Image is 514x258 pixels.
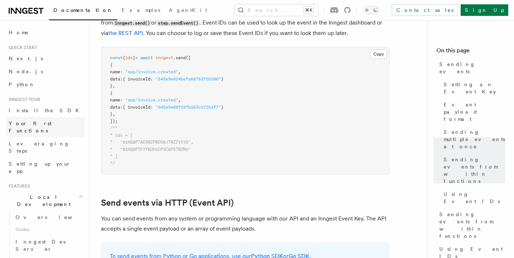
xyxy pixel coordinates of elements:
span: } [110,111,113,117]
span: "645e9e08f29fb563c972b1f7" [155,105,221,110]
a: Inngest Dev Server [13,235,85,255]
span: data [110,76,120,82]
span: : [120,105,123,110]
span: * "01HQ8PTFYYKDH1CP3C6PSTBZN5" [110,147,191,152]
a: Documentation [49,2,117,20]
a: AgentKit [164,2,211,19]
span: : [150,105,153,110]
span: * "01HQ8PTAESBZPBDS8JTRZZYY3S", [110,140,193,145]
span: } [133,55,135,60]
span: , [113,111,115,117]
span: inngest [155,55,173,60]
a: Install the SDK [6,104,85,117]
span: Sending multiple events at once [444,128,505,150]
a: Sending events [436,58,505,78]
a: Setting an Event Key [441,78,505,98]
span: , [113,83,115,88]
span: { invoiceId [123,105,150,110]
span: { [110,91,113,96]
a: Home [6,26,85,39]
code: inngest.send() [113,20,151,26]
a: Using Event IDs [441,188,505,208]
span: ]); [110,119,118,124]
span: Install the SDK [9,108,83,113]
a: Overview [13,211,85,224]
span: Sending events [439,61,505,75]
span: Sending events from within functions [439,211,505,240]
a: Your first Functions [6,117,85,137]
span: "app/invoice.created" [125,69,178,74]
span: Setting up your app [9,161,71,174]
button: Search...⌘K [234,4,318,16]
a: Leveraging Steps [6,137,85,157]
span: Features [6,183,30,189]
span: Documentation [53,7,113,13]
span: Using Event IDs [444,191,505,205]
span: } [110,83,113,88]
span: : [150,76,153,82]
span: Home [9,29,29,36]
a: Next.js [6,52,85,65]
span: AgentKit [169,7,207,13]
button: Copy [370,49,387,59]
h4: On this page [436,46,505,58]
span: Local Development [6,193,79,208]
a: Node.js [6,65,85,78]
a: Examples [117,2,164,19]
span: Overview [16,214,90,220]
span: Quick start [6,45,37,51]
code: step.sendEvent() [157,20,199,26]
span: , [178,97,181,102]
a: Contact sales [392,4,458,16]
p: You can send events from any system or programming language with our API and an Inngest Event Key... [101,214,390,234]
span: Node.js [9,69,43,74]
span: , [178,69,181,74]
a: Sending events from within functions [441,153,505,188]
span: ids [125,55,133,60]
span: = [135,55,138,60]
span: { [110,62,113,67]
span: await [140,55,153,60]
a: Sending multiple events at once [441,126,505,153]
span: ([ [186,55,191,60]
span: .send [173,55,186,60]
span: Inngest Dev Server [16,239,77,252]
span: "645e9e024befa68763f5b500" [155,76,221,82]
kbd: ⌘K [304,6,314,14]
a: Sending events from within functions [436,208,505,242]
span: Sending events from within functions [444,156,505,185]
span: const [110,55,123,60]
a: Event payload format [441,98,505,126]
span: : [120,97,123,102]
span: } [221,76,224,82]
span: "app/invoice.created" [125,97,178,102]
p: Each event sent to Inngest is assigned a unique Event ID. These are returned from or . Event IDs ... [101,7,390,38]
span: : [120,69,123,74]
span: { invoiceId [123,76,150,82]
span: } [221,105,224,110]
span: Python [9,82,35,87]
a: Sign Up [461,4,508,16]
span: data [110,105,120,110]
span: name [110,97,120,102]
span: Inngest tour [6,97,40,102]
span: Your first Functions [9,121,52,134]
span: Next.js [9,56,43,61]
a: the REST API [108,30,143,36]
span: Examples [122,7,160,13]
span: name [110,69,120,74]
span: Leveraging Steps [9,141,70,154]
span: Event payload format [444,101,505,123]
span: : [120,76,123,82]
a: Setting up your app [6,157,85,178]
span: * ids = [ [110,133,133,138]
span: Guides [13,224,85,235]
a: Python [6,78,85,91]
span: Setting an Event Key [444,81,505,95]
span: { [123,55,125,60]
a: Send events via HTTP (Event API) [101,198,234,208]
button: Toggle dark mode [363,6,380,14]
button: Local Development [6,191,85,211]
